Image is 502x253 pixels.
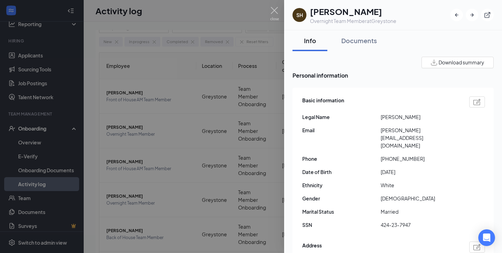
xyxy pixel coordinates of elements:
[310,6,396,17] h1: [PERSON_NAME]
[381,168,459,176] span: [DATE]
[302,195,381,202] span: Gender
[466,9,478,21] button: ArrowRight
[302,126,381,134] span: Email
[310,17,396,24] div: Overnight Team Member at Greystone
[292,71,494,80] span: Personal information
[381,113,459,121] span: [PERSON_NAME]
[302,242,322,253] span: Address
[381,126,459,149] span: [PERSON_NAME][EMAIL_ADDRESS][DOMAIN_NAME]
[421,57,494,68] button: Download summary
[381,181,459,189] span: White
[299,36,320,45] div: Info
[484,11,491,18] svg: ExternalLink
[469,11,476,18] svg: ArrowRight
[381,208,459,215] span: Married
[381,155,459,163] span: [PHONE_NUMBER]
[302,181,381,189] span: Ethnicity
[302,221,381,229] span: SSN
[302,96,344,108] span: Basic information
[302,155,381,163] span: Phone
[381,195,459,202] span: [DEMOGRAPHIC_DATA]
[296,11,303,18] div: SH
[453,11,460,18] svg: ArrowLeftNew
[302,168,381,176] span: Date of Birth
[341,36,377,45] div: Documents
[478,229,495,246] div: Open Intercom Messenger
[450,9,463,21] button: ArrowLeftNew
[481,9,494,21] button: ExternalLink
[302,113,381,121] span: Legal Name
[302,208,381,215] span: Marital Status
[439,59,484,66] span: Download summary
[381,221,459,229] span: 424-23-7947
